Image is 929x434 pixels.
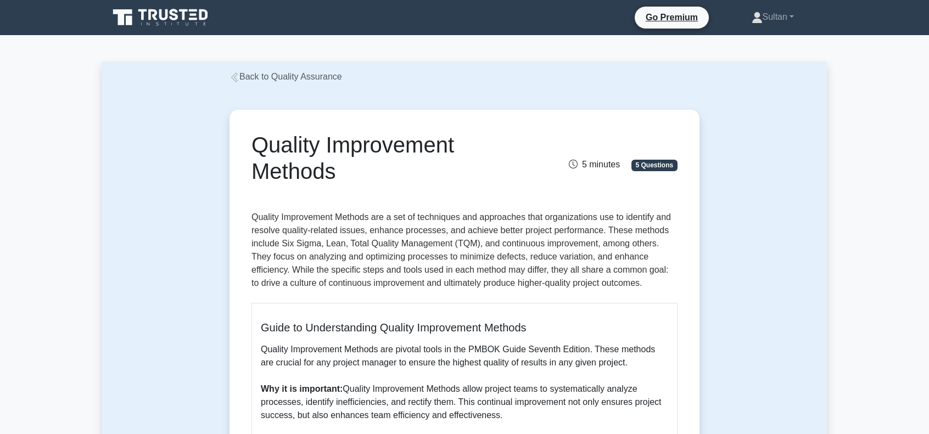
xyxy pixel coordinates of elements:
[251,211,678,294] p: Quality Improvement Methods are a set of techniques and approaches that organizations use to iden...
[725,6,820,28] a: Sultan
[261,321,668,334] h5: Guide to Understanding Quality Improvement Methods
[261,384,343,393] b: Why it is important:
[639,10,704,24] a: Go Premium
[569,160,620,169] span: 5 minutes
[230,72,342,81] a: Back to Quality Assurance
[631,160,678,171] span: 5 Questions
[251,132,531,184] h1: Quality Improvement Methods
